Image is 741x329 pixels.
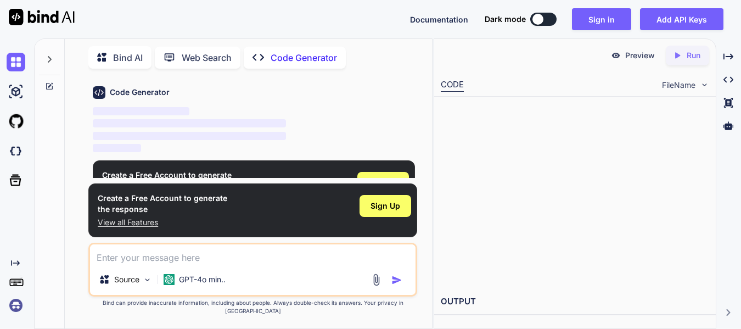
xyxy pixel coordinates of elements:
p: Web Search [182,51,232,64]
span: ‌ [93,144,141,152]
span: ‌ [93,119,286,127]
img: GPT-4o mini [164,274,175,285]
p: Preview [625,50,655,61]
p: Bind AI [113,51,143,64]
h1: Create a Free Account to generate the response [102,170,232,192]
img: ai-studio [7,82,25,101]
img: chat [7,53,25,71]
p: GPT-4o min.. [179,274,226,285]
img: preview [611,51,621,60]
button: Add API Keys [640,8,723,30]
p: Code Generator [271,51,337,64]
p: View all Features [98,217,227,228]
img: signin [7,296,25,315]
img: githubLight [7,112,25,131]
h1: Create a Free Account to generate the response [98,193,227,215]
h6: Code Generator [110,87,170,98]
span: Dark mode [485,14,526,25]
span: FileName [662,80,695,91]
span: Sign Up [368,177,398,188]
img: attachment [370,274,383,286]
img: chevron down [700,80,709,90]
img: darkCloudIdeIcon [7,142,25,160]
div: CODE [441,79,464,92]
p: Source [114,274,139,285]
span: Documentation [410,15,468,24]
p: Bind can provide inaccurate information, including about people. Always double-check its answers.... [88,299,417,315]
img: Bind AI [9,9,75,25]
img: Pick Models [143,275,152,285]
button: Documentation [410,14,468,25]
span: ‌ [93,107,189,115]
span: Sign Up [370,200,400,211]
h2: OUTPUT [434,289,716,315]
span: ‌ [93,132,286,140]
p: Run [687,50,700,61]
img: icon [391,275,402,286]
button: Sign in [572,8,631,30]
